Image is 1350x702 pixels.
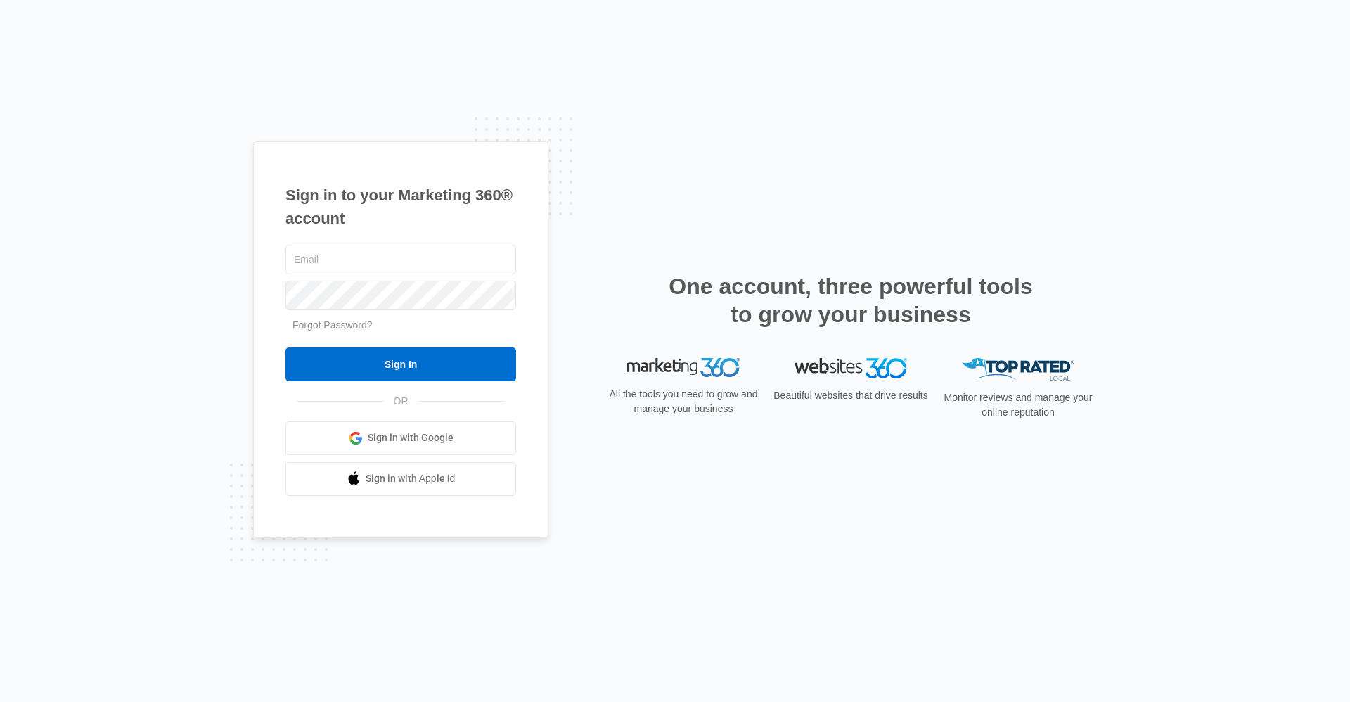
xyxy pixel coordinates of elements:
[285,245,516,274] input: Email
[285,184,516,230] h1: Sign in to your Marketing 360® account
[384,394,418,409] span: OR
[605,387,762,416] p: All the tools you need to grow and manage your business
[772,388,930,403] p: Beautiful websites that drive results
[366,471,456,486] span: Sign in with Apple Id
[939,390,1097,420] p: Monitor reviews and manage your online reputation
[292,319,373,331] a: Forgot Password?
[285,462,516,496] a: Sign in with Apple Id
[368,430,454,445] span: Sign in with Google
[285,421,516,455] a: Sign in with Google
[285,347,516,381] input: Sign In
[627,358,740,378] img: Marketing 360
[795,358,907,378] img: Websites 360
[962,358,1074,381] img: Top Rated Local
[664,272,1037,328] h2: One account, three powerful tools to grow your business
